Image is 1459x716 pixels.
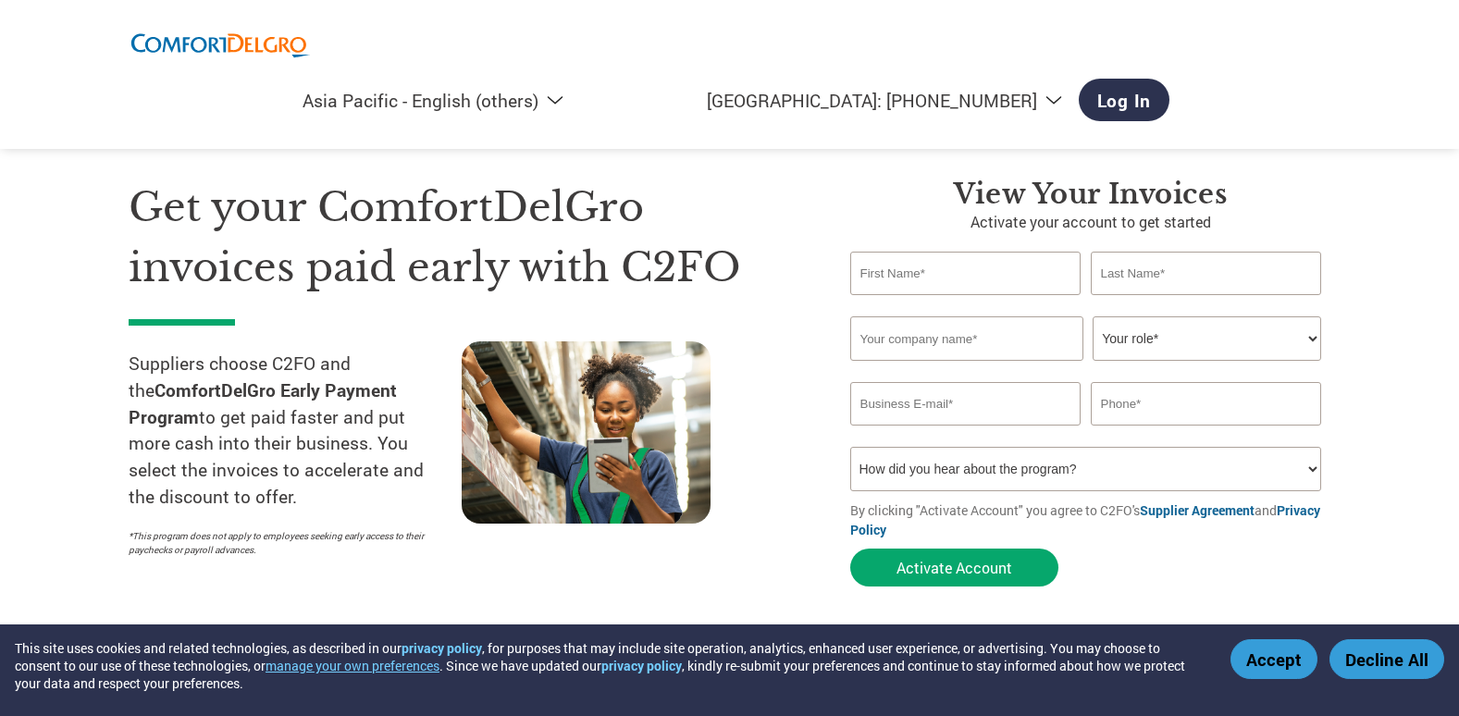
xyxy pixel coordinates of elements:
[850,297,1082,309] div: Invalid first name or first name is too long
[129,178,795,297] h1: Get your ComfortDelGro invoices paid early with C2FO
[1329,639,1444,679] button: Decline All
[850,501,1320,538] a: Privacy Policy
[129,378,397,428] strong: ComfortDelGro Early Payment Program
[1079,79,1170,121] a: Log In
[462,341,711,524] img: supply chain worker
[850,252,1082,295] input: First Name*
[129,351,462,511] p: Suppliers choose C2FO and the to get paid faster and put more cash into their business. You selec...
[850,427,1082,439] div: Inavlid Email Address
[850,549,1058,586] button: Activate Account
[850,363,1322,375] div: Invalid company name or company name is too long
[850,178,1331,211] h3: View your invoices
[850,500,1331,539] p: By clicking "Activate Account" you agree to C2FO's and
[129,19,314,69] img: ComfortDelGro
[850,211,1331,233] p: Activate your account to get started
[1091,382,1322,426] input: Phone*
[601,657,682,674] a: privacy policy
[1091,252,1322,295] input: Last Name*
[1230,639,1317,679] button: Accept
[1140,501,1255,519] a: Supplier Agreement
[15,639,1204,692] div: This site uses cookies and related technologies, as described in our , for purposes that may incl...
[850,316,1083,361] input: Your company name*
[1093,316,1321,361] select: Title/Role
[850,382,1082,426] input: Invalid Email format
[402,639,482,657] a: privacy policy
[129,529,443,557] p: *This program does not apply to employees seeking early access to their paychecks or payroll adva...
[266,657,439,674] button: manage your own preferences
[1091,297,1322,309] div: Invalid last name or last name is too long
[1091,427,1322,439] div: Inavlid Phone Number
